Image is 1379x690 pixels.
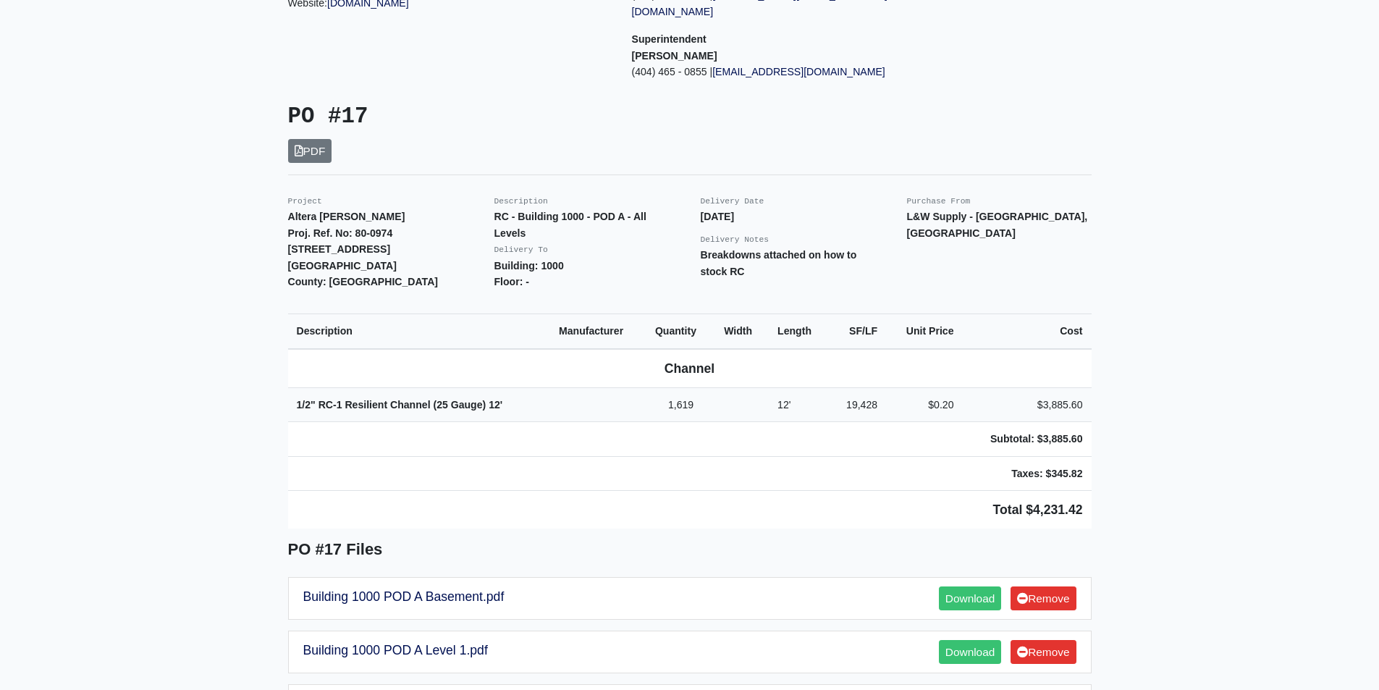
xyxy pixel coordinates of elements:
[962,456,1091,491] td: Taxes: $345.82
[288,491,1092,529] td: Total $4,231.42
[632,50,717,62] strong: [PERSON_NAME]
[907,209,1092,241] p: L&W Supply - [GEOGRAPHIC_DATA], [GEOGRAPHIC_DATA]
[494,211,646,239] strong: RC - Building 1000 - POD A - All Levels
[769,314,829,348] th: Length
[288,243,391,255] strong: [STREET_ADDRESS]
[1011,586,1076,610] a: Remove
[494,276,529,287] strong: Floor: -
[288,314,550,348] th: Description
[829,314,886,348] th: SF/LF
[632,64,954,80] p: (404) 465 - 0855 |
[494,197,548,206] small: Description
[712,66,885,77] a: [EMAIL_ADDRESS][DOMAIN_NAME]
[632,33,707,45] span: Superintendent
[962,387,1091,422] td: $3,885.60
[550,314,646,348] th: Manufacturer
[489,399,502,411] span: 12'
[829,387,886,422] td: 19,428
[494,245,548,254] small: Delivery To
[646,314,715,348] th: Quantity
[646,387,715,422] td: 1,619
[288,540,1092,559] h5: PO #17 Files
[701,197,764,206] small: Delivery Date
[701,211,735,222] strong: [DATE]
[288,211,405,222] strong: Altera [PERSON_NAME]
[777,399,790,411] span: 12'
[288,139,332,163] a: PDF
[886,314,962,348] th: Unit Price
[701,249,857,277] strong: Breakdowns attached on how to stock RC
[701,235,769,244] small: Delivery Notes
[288,104,679,130] h3: PO #17
[939,640,1001,664] a: Download
[303,643,488,657] a: Building 1000 POD A Level 1.pdf
[1011,640,1076,664] a: Remove
[297,399,503,411] strong: 1/2" RC-1 Resilient Channel (25 Gauge)
[665,361,714,376] b: Channel
[288,197,322,206] small: Project
[907,197,971,206] small: Purchase From
[494,260,564,272] strong: Building: 1000
[288,260,397,272] strong: [GEOGRAPHIC_DATA]
[288,227,393,239] strong: Proj. Ref. No: 80-0974
[715,314,769,348] th: Width
[939,586,1001,610] a: Download
[288,276,439,287] strong: County: [GEOGRAPHIC_DATA]
[962,422,1091,457] td: Subtotal: $3,885.60
[962,314,1091,348] th: Cost
[303,589,505,604] a: Building 1000 POD A Basement.pdf
[886,387,962,422] td: $0.20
